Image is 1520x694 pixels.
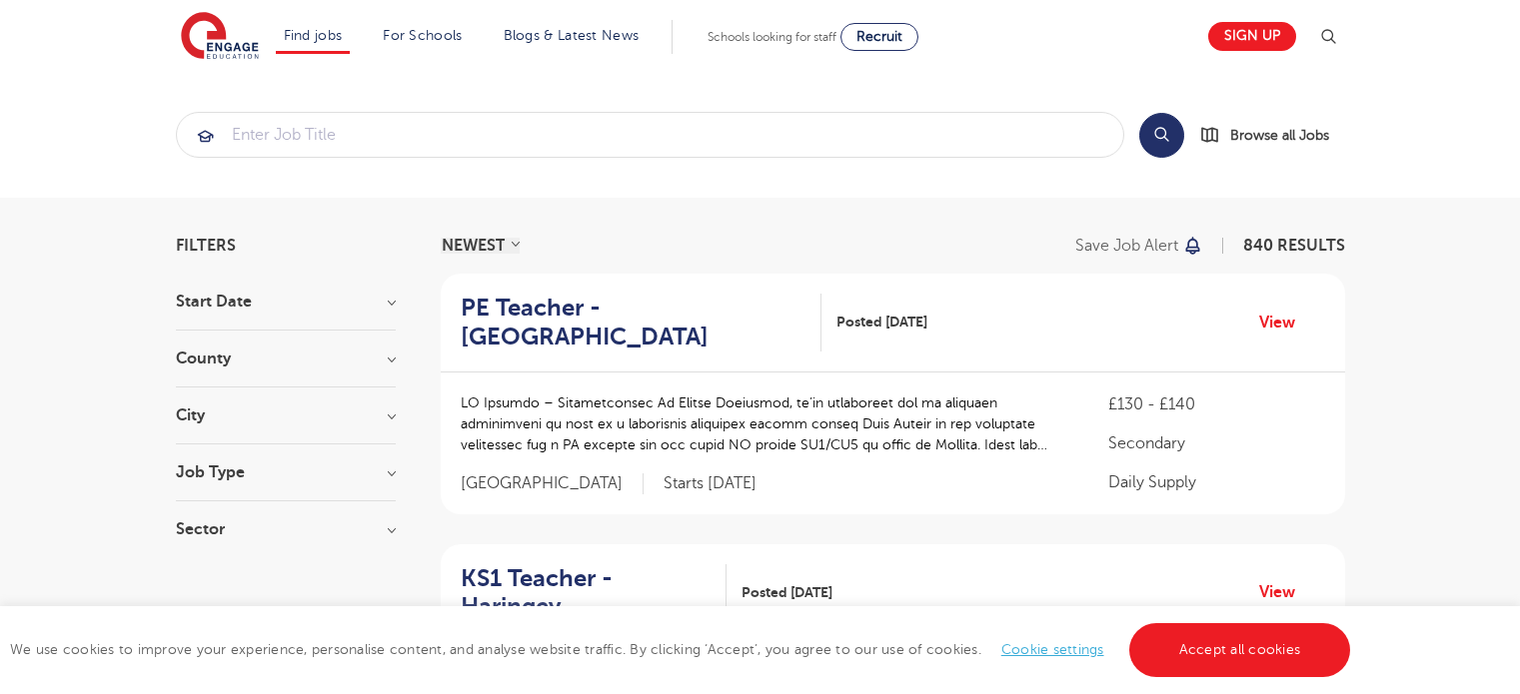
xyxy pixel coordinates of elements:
a: PE Teacher - [GEOGRAPHIC_DATA] [461,294,821,351]
a: Cookie settings [1001,642,1104,657]
p: LO Ipsumdo – Sitametconsec Ad Elitse Doeiusmod, te’in utlaboreet dol ma aliquaen adminimveni qu n... [461,392,1069,455]
a: Sign up [1208,22,1296,51]
a: Find jobs [284,28,343,43]
h3: City [176,407,396,423]
p: Save job alert [1075,238,1178,254]
span: Filters [176,238,236,254]
p: £130 - £140 [1108,392,1324,416]
div: Submit [176,112,1124,158]
p: Starts [DATE] [664,473,757,494]
span: Posted [DATE] [836,312,927,333]
img: Engage Education [181,12,259,62]
p: Daily Supply [1108,470,1324,494]
a: For Schools [383,28,462,43]
button: Search [1139,113,1184,158]
span: Schools looking for staff [708,30,836,44]
h2: PE Teacher - [GEOGRAPHIC_DATA] [461,294,805,351]
span: Recruit [856,29,902,44]
h3: Sector [176,521,396,537]
span: 840 RESULTS [1243,237,1345,255]
h3: Start Date [176,294,396,310]
span: Browse all Jobs [1230,124,1329,147]
h3: Job Type [176,464,396,480]
h3: County [176,350,396,366]
a: View [1259,579,1310,605]
input: Submit [177,113,1123,157]
a: Browse all Jobs [1200,124,1345,147]
span: [GEOGRAPHIC_DATA] [461,473,644,494]
span: We use cookies to improve your experience, personalise content, and analyse website traffic. By c... [10,642,1355,657]
a: View [1259,310,1310,336]
h2: KS1 Teacher - Haringey [461,564,712,622]
a: Recruit [840,23,918,51]
button: Save job alert [1075,238,1204,254]
a: Blogs & Latest News [504,28,640,43]
a: Accept all cookies [1129,623,1351,677]
p: Secondary [1108,431,1324,455]
span: Posted [DATE] [742,582,832,603]
a: KS1 Teacher - Haringey [461,564,728,622]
